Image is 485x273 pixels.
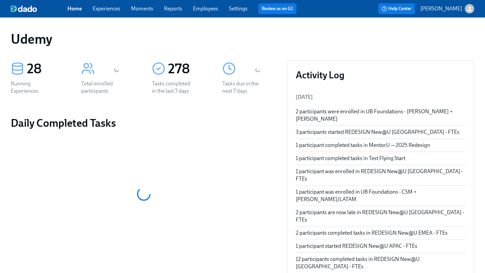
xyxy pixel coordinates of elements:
[296,142,466,149] div: 1 participant completed tasks in MentorU — 2025 Redesign
[11,116,277,130] h2: Daily Completed Tasks
[11,80,54,95] div: Running Experiences
[67,5,82,12] a: Home
[420,4,474,13] button: [PERSON_NAME]
[378,3,415,14] button: Help Center
[296,168,466,183] div: 1 participant was enrolled in REDESIGN New@U [GEOGRAPHIC_DATA] - FTEs
[296,89,466,105] li: [DATE]
[258,3,296,14] button: Review us on G2
[296,209,466,224] div: 2 participants are now late in REDESIGN New@U [GEOGRAPHIC_DATA] - FTEs
[168,61,206,77] div: 278
[296,188,466,203] div: 1 participant was enrolled in UB Foundations - CSM + [PERSON_NAME]/LATAM
[296,242,466,250] div: 1 participant started REDESIGN New@U APAC - FTEs
[296,256,466,270] div: 12 participants completed tasks in REDESIGN New@U [GEOGRAPHIC_DATA] - FTEs
[296,108,466,123] div: 2 participants were enrolled in UB Foundations - [PERSON_NAME] + [PERSON_NAME]
[131,5,153,12] a: Moments
[11,5,37,12] img: dado
[222,80,265,95] div: Tasks due in the next 7 days
[296,128,466,136] div: 3 participants started REDESIGN New@U [GEOGRAPHIC_DATA] - FTEs
[11,31,52,47] h1: Udemy
[93,5,120,12] a: Experiences
[420,5,462,12] p: [PERSON_NAME]
[296,155,466,162] div: 1 participant completed tasks in Test Flying Start
[229,5,248,12] a: Settings
[193,5,218,12] a: Employees
[81,80,124,95] div: Total enrolled participants
[11,5,67,12] a: dado
[262,5,293,12] a: Review us on G2
[27,61,65,77] div: 28
[296,229,466,237] div: 2 participants completed tasks in REDESIGN New@U EMEA - FTEs
[296,69,466,81] h3: Activity Log
[152,80,195,95] div: Tasks completed in the last 7 days
[382,5,412,12] span: Help Center
[164,5,182,12] a: Reports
